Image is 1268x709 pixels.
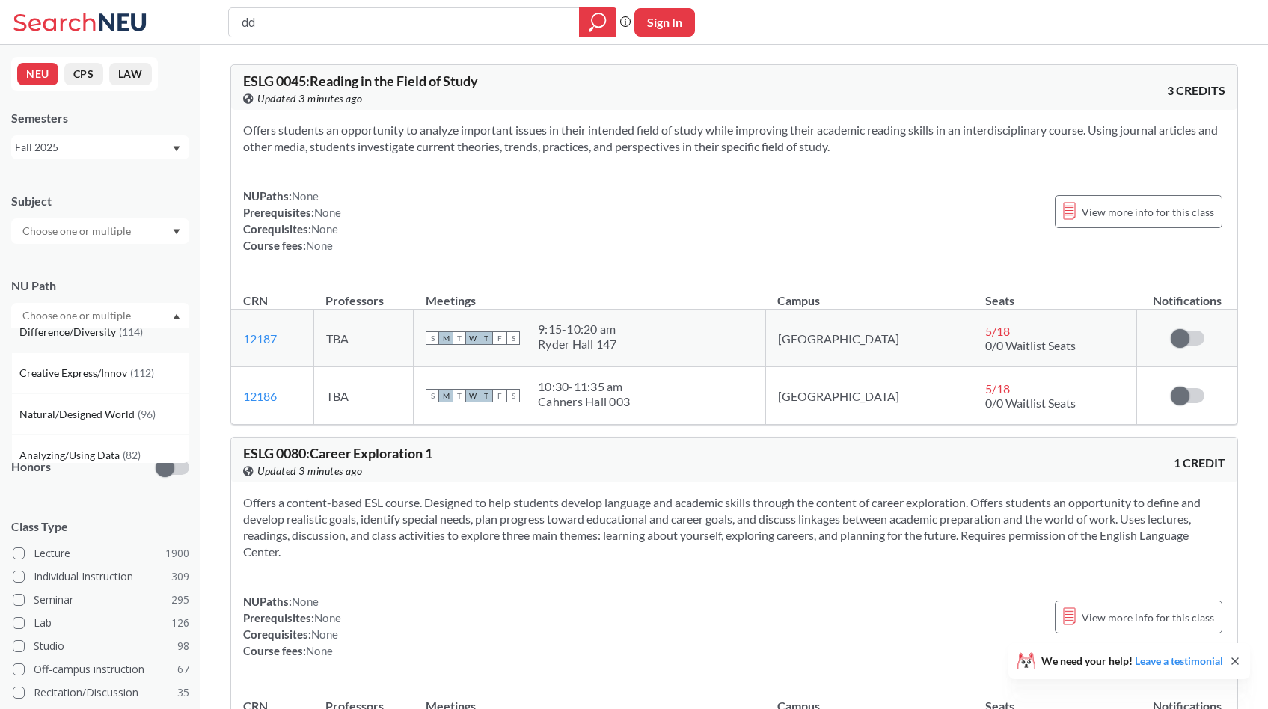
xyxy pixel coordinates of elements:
[243,73,478,89] span: ESLG 0045 : Reading in the Field of Study
[13,636,189,656] label: Studio
[313,367,414,425] td: TBA
[292,595,319,608] span: None
[11,277,189,294] div: NU Path
[19,406,138,423] span: Natural/Designed World
[243,593,341,659] div: NUPaths: Prerequisites: Corequisites: Course fees:
[1082,203,1214,221] span: View more info for this class
[314,611,341,624] span: None
[243,445,432,461] span: ESLG 0080 : Career Exploration 1
[311,627,338,641] span: None
[171,615,189,631] span: 126
[480,331,493,345] span: T
[765,310,973,367] td: [GEOGRAPHIC_DATA]
[130,366,154,379] span: ( 112 )
[1135,654,1223,667] a: Leave a testimonial
[1082,608,1214,627] span: View more info for this class
[177,661,189,678] span: 67
[973,277,1137,310] th: Seats
[13,590,189,610] label: Seminar
[985,324,1010,338] span: 5 / 18
[414,277,766,310] th: Meetings
[243,331,277,346] a: 12187
[11,135,189,159] div: Fall 2025Dropdown arrow
[173,146,180,152] svg: Dropdown arrow
[493,389,506,402] span: F
[13,613,189,633] label: Lab
[15,139,171,156] div: Fall 2025
[311,222,338,236] span: None
[985,381,1010,396] span: 5 / 18
[64,63,103,85] button: CPS
[11,303,189,328] div: Dropdown arrowWriting Intensive(178)Societies/Institutions(139)Interpreting Culture(124)Differenc...
[493,331,506,345] span: F
[119,325,143,338] span: ( 114 )
[538,394,630,409] div: Cahners Hall 003
[17,63,58,85] button: NEU
[506,331,520,345] span: S
[765,277,973,310] th: Campus
[439,389,453,402] span: M
[11,518,189,535] span: Class Type
[19,447,123,464] span: Analyzing/Using Data
[538,337,617,352] div: Ryder Hall 147
[11,110,189,126] div: Semesters
[589,12,607,33] svg: magnifying glass
[15,222,141,240] input: Choose one or multiple
[15,307,141,325] input: Choose one or multiple
[171,568,189,585] span: 309
[243,188,341,254] div: NUPaths: Prerequisites: Corequisites: Course fees:
[313,277,414,310] th: Professors
[257,463,363,479] span: Updated 3 minutes ago
[765,367,973,425] td: [GEOGRAPHIC_DATA]
[109,63,152,85] button: LAW
[466,331,480,345] span: W
[439,331,453,345] span: M
[538,322,617,337] div: 9:15 - 10:20 am
[1174,455,1225,471] span: 1 CREDIT
[453,389,466,402] span: T
[19,365,130,381] span: Creative Express/Innov
[985,338,1076,352] span: 0/0 Waitlist Seats
[292,189,319,203] span: None
[177,684,189,701] span: 35
[257,90,363,107] span: Updated 3 minutes ago
[13,683,189,702] label: Recitation/Discussion
[165,545,189,562] span: 1900
[243,494,1225,560] section: Offers a content-based ESL course. Designed to help students develop language and academic skills...
[13,567,189,586] label: Individual Instruction
[173,229,180,235] svg: Dropdown arrow
[11,458,51,476] p: Honors
[1167,82,1225,99] span: 3 CREDITS
[240,10,569,35] input: Class, professor, course number, "phrase"
[453,331,466,345] span: T
[306,239,333,252] span: None
[466,389,480,402] span: W
[426,331,439,345] span: S
[985,396,1076,410] span: 0/0 Waitlist Seats
[1137,277,1238,310] th: Notifications
[306,644,333,657] span: None
[506,389,520,402] span: S
[634,8,695,37] button: Sign In
[243,389,277,403] a: 12186
[480,389,493,402] span: T
[13,660,189,679] label: Off-campus instruction
[173,313,180,319] svg: Dropdown arrow
[313,310,414,367] td: TBA
[11,218,189,244] div: Dropdown arrow
[314,206,341,219] span: None
[579,7,616,37] div: magnifying glass
[11,193,189,209] div: Subject
[19,324,119,340] span: Difference/Diversity
[538,379,630,394] div: 10:30 - 11:35 am
[243,122,1225,155] section: Offers students an opportunity to analyze important issues in their intended field of study while...
[171,592,189,608] span: 295
[138,408,156,420] span: ( 96 )
[243,292,268,309] div: CRN
[177,638,189,654] span: 98
[123,449,141,461] span: ( 82 )
[1041,656,1223,666] span: We need your help!
[13,544,189,563] label: Lecture
[426,389,439,402] span: S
